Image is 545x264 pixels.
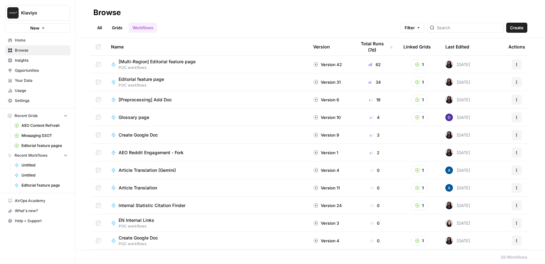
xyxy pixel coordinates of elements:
div: 62 [356,61,393,68]
span: Klaviyo [21,10,59,16]
div: [DATE] [445,237,470,244]
div: Last Edited [445,38,469,55]
span: POC workflows [119,241,163,247]
span: [Preprocessing] Add Doc [119,97,172,103]
span: Browse [15,48,67,53]
div: Version 11 [313,185,340,191]
button: 1 [411,200,428,211]
a: Article Translation (Gemini) [111,167,303,173]
div: Name [111,38,303,55]
div: Version 1 [313,149,338,156]
button: 1 [411,59,428,70]
button: 1 [411,183,428,193]
div: Actions [508,38,525,55]
div: Version 9 [313,132,339,138]
button: Help + Support [5,216,70,226]
span: Editorial feature page [21,183,67,188]
input: Search [437,25,501,31]
div: [DATE] [445,149,470,156]
button: 1 [411,95,428,105]
img: rox323kbkgutb4wcij4krxobkpon [445,78,453,86]
span: Home [15,37,67,43]
a: Browse [5,45,70,55]
span: EN Internal Links [119,217,154,223]
a: Opportunities [5,65,70,76]
span: Internal Statistic Citation Finder [119,202,185,209]
a: Untitled [12,160,70,170]
a: Insights [5,55,70,65]
button: Filter [401,23,425,33]
div: 0 [356,185,393,191]
div: 0 [356,220,393,226]
a: Untitled [12,170,70,180]
div: [DATE] [445,219,470,227]
img: 6clbhjv5t98vtpq4yyt91utag0vy [445,114,453,121]
img: rox323kbkgutb4wcij4krxobkpon [445,202,453,209]
div: [DATE] [445,166,470,174]
div: Browse [93,8,121,18]
button: 1 [411,77,428,87]
div: Version 10 [313,114,341,121]
button: 1 [411,236,428,246]
div: [DATE] [445,78,470,86]
span: Untitled [21,172,67,178]
div: Version 4 [313,238,339,244]
a: Settings [5,96,70,106]
a: Create Google DocPOC workflows [111,235,303,247]
span: Your Data [15,78,67,83]
span: Create Google Doc [119,132,158,138]
div: 28 Workflows [501,254,527,260]
a: Article Translation [111,185,303,191]
div: 0 [356,167,393,173]
span: Editorial feature pages [21,143,67,149]
div: [DATE] [445,114,470,121]
span: Create Google Doc [119,235,158,241]
a: Create Google Doc [111,132,303,138]
div: 0 [356,202,393,209]
div: 2 [356,149,393,156]
span: Insights [15,58,67,63]
a: AEO Content Refresh [12,121,70,131]
div: Version 4 [313,167,339,173]
img: rox323kbkgutb4wcij4krxobkpon [445,131,453,139]
div: [DATE] [445,61,470,68]
img: rox323kbkgutb4wcij4krxobkpon [445,149,453,156]
div: [DATE] [445,131,470,139]
div: Version 6 [313,97,339,103]
span: New [30,25,39,31]
div: 34 [356,79,393,85]
span: Glossary page [119,114,149,121]
button: Workspace: Klaviyo [5,5,70,21]
div: Linked Grids [403,38,431,55]
div: 3 [356,132,393,138]
span: Recent Workflows [15,153,47,158]
div: [DATE] [445,202,470,209]
span: Filter [405,25,415,31]
span: Messaging SSOT [21,133,67,138]
span: Usage [15,88,67,93]
span: Untitled [21,162,67,168]
button: What's new? [5,206,70,216]
span: AEO Reddit Engagement - Fork [119,149,184,156]
a: Internal Statistic Citation Finder [111,202,303,209]
div: Version 24 [313,202,342,209]
div: Total Runs (7d) [356,38,393,55]
a: AirOps Academy [5,196,70,206]
span: Recent Grids [15,113,38,119]
span: Settings [15,98,67,104]
img: Klaviyo Logo [7,7,19,19]
span: Article Translation [119,185,157,191]
img: rox323kbkgutb4wcij4krxobkpon [445,96,453,104]
a: Usage [5,86,70,96]
div: [DATE] [445,184,470,192]
a: Editorial feature page [12,180,70,190]
img: t5ef5oef8zpw1w4g2xghobes91mw [445,219,453,227]
a: AEO Reddit Engagement - Fork [111,149,303,156]
a: [Multi-Region] Editorial feature pagePOC workflows [111,59,303,70]
button: New [5,23,70,33]
div: Version 3 [313,220,339,226]
span: Create [510,25,524,31]
div: [DATE] [445,96,470,104]
button: Create [506,23,527,33]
